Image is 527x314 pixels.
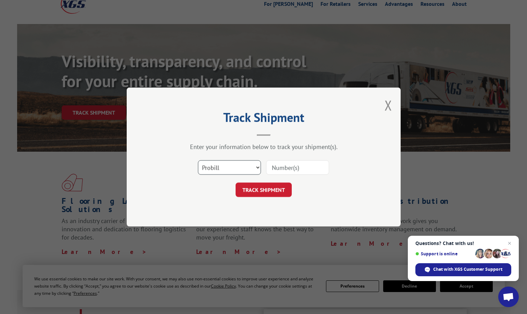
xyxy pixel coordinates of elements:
[385,96,392,114] button: Close modal
[433,266,502,272] span: Chat with XGS Customer Support
[266,160,329,175] input: Number(s)
[505,239,514,247] span: Close chat
[498,287,519,307] div: Open chat
[161,113,366,126] h2: Track Shipment
[415,241,511,246] span: Questions? Chat with us!
[415,251,473,256] span: Support is online
[415,263,511,276] div: Chat with XGS Customer Support
[236,183,292,197] button: TRACK SHIPMENT
[161,143,366,151] div: Enter your information below to track your shipment(s).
